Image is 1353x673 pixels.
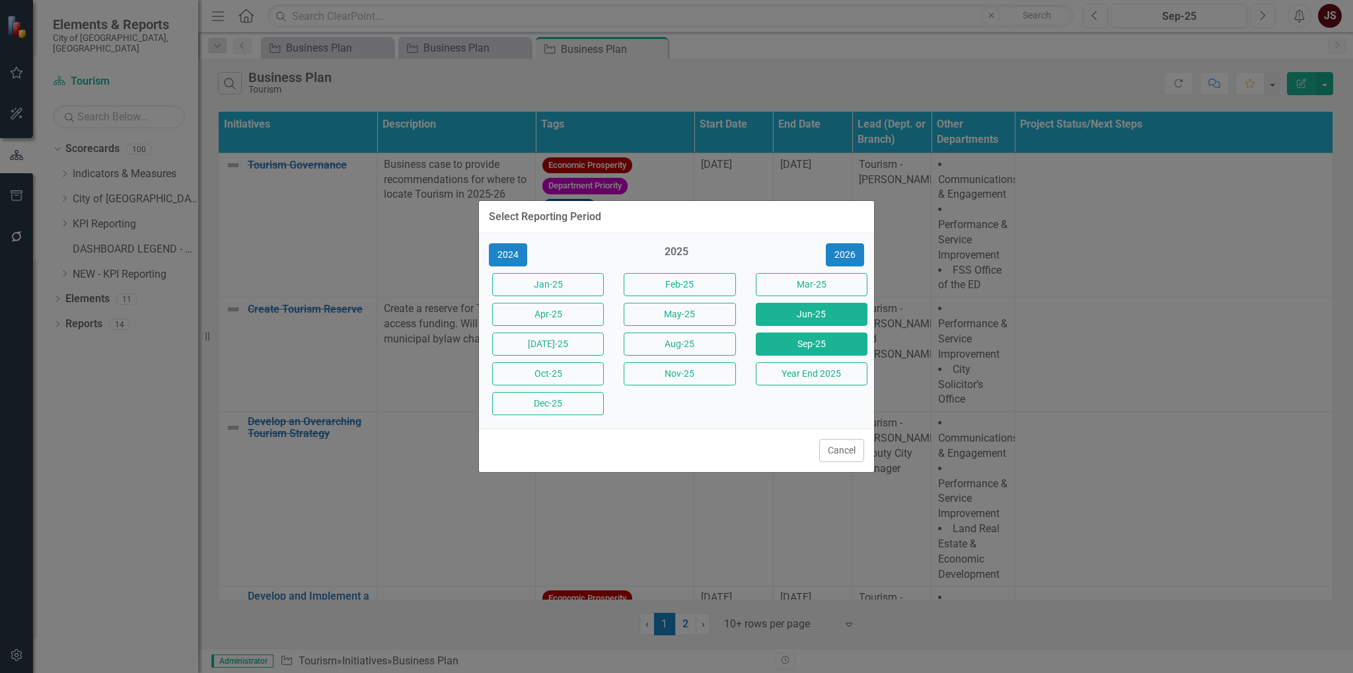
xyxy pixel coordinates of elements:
button: Mar-25 [756,273,867,296]
button: 2024 [489,243,527,266]
button: Cancel [819,439,864,462]
button: Dec-25 [492,392,604,415]
button: Sep-25 [756,333,867,356]
button: Apr-25 [492,303,604,326]
button: 2026 [826,243,864,266]
button: Oct-25 [492,362,604,385]
button: May-25 [624,303,735,326]
button: Aug-25 [624,333,735,356]
div: Select Reporting Period [489,211,601,223]
button: Jan-25 [492,273,604,296]
button: Nov-25 [624,362,735,385]
button: Year End 2025 [756,362,867,385]
button: [DATE]-25 [492,333,604,356]
button: Jun-25 [756,303,867,326]
button: Feb-25 [624,273,735,296]
div: 2025 [620,245,732,266]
